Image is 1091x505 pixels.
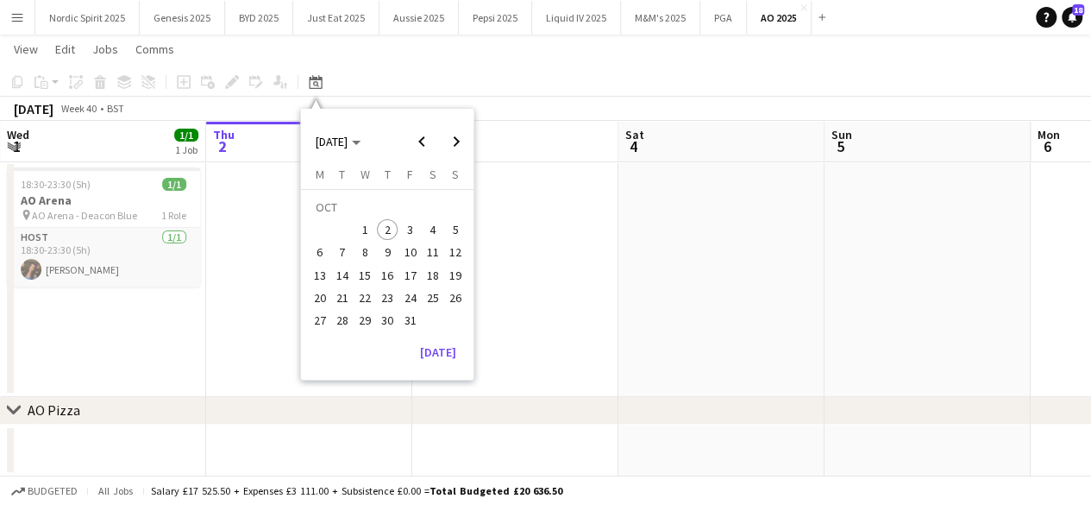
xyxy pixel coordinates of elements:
[1072,4,1084,16] span: 18
[377,265,398,286] span: 16
[331,309,354,331] button: 28-10-2025
[14,41,38,57] span: View
[140,1,225,35] button: Genesis 2025
[310,287,330,308] span: 20
[444,287,467,309] button: 26-10-2025
[175,143,198,156] div: 1 Job
[9,482,80,501] button: Budgeted
[332,265,353,286] span: 14
[7,38,45,60] a: View
[354,310,375,331] span: 29
[423,243,443,263] span: 11
[354,218,376,241] button: 01-10-2025
[332,287,353,308] span: 21
[377,219,398,240] span: 2
[308,241,330,263] button: 06-10-2025
[354,287,376,309] button: 22-10-2025
[445,265,466,286] span: 19
[4,136,29,156] span: 1
[308,309,330,331] button: 27-10-2025
[57,102,100,115] span: Week 40
[413,338,463,366] button: [DATE]
[376,287,398,309] button: 23-10-2025
[444,264,467,287] button: 19-10-2025
[621,1,700,35] button: M&M's 2025
[423,265,443,286] span: 18
[398,309,421,331] button: 31-10-2025
[7,167,200,287] div: 18:30-23:30 (5h)1/1AO Arena AO Arena - Deacon Blue1 RoleHost1/118:30-23:30 (5h)[PERSON_NAME]
[92,41,118,57] span: Jobs
[400,265,421,286] span: 17
[309,126,367,157] button: Choose month and year
[361,167,370,182] span: W
[331,264,354,287] button: 14-10-2025
[28,485,78,497] span: Budgeted
[400,219,421,240] span: 3
[422,264,444,287] button: 18-10-2025
[1035,136,1060,156] span: 6
[354,287,375,308] span: 22
[14,100,53,117] div: [DATE]
[308,287,330,309] button: 20-10-2025
[332,243,353,263] span: 7
[625,127,644,142] span: Sat
[331,287,354,309] button: 21-10-2025
[225,1,293,35] button: BYD 2025
[445,243,466,263] span: 12
[459,1,532,35] button: Pepsi 2025
[55,41,75,57] span: Edit
[354,265,375,286] span: 15
[354,309,376,331] button: 29-10-2025
[400,310,421,331] span: 31
[400,243,421,263] span: 10
[354,243,375,263] span: 8
[129,38,181,60] a: Comms
[398,287,421,309] button: 24-10-2025
[339,167,345,182] span: T
[1038,127,1060,142] span: Mon
[162,178,186,191] span: 1/1
[385,167,391,182] span: T
[331,241,354,263] button: 07-10-2025
[1062,7,1082,28] a: 18
[32,209,137,222] span: AO Arena - Deacon Blue
[7,127,29,142] span: Wed
[430,167,436,182] span: S
[7,193,200,208] h3: AO Arena
[151,484,562,497] div: Salary £17 525.50 + Expenses £3 111.00 + Subsistence £0.00 =
[95,484,136,497] span: All jobs
[376,218,398,241] button: 02-10-2025
[444,241,467,263] button: 12-10-2025
[354,264,376,287] button: 15-10-2025
[422,218,444,241] button: 04-10-2025
[310,265,330,286] span: 13
[430,484,562,497] span: Total Budgeted £20 636.50
[422,241,444,263] button: 11-10-2025
[398,218,421,241] button: 03-10-2025
[308,196,467,218] td: OCT
[452,167,459,182] span: S
[376,241,398,263] button: 09-10-2025
[35,1,140,35] button: Nordic Spirit 2025
[423,219,443,240] span: 4
[310,243,330,263] span: 6
[107,102,124,115] div: BST
[422,287,444,309] button: 25-10-2025
[332,310,353,331] span: 28
[354,241,376,263] button: 08-10-2025
[532,1,621,35] button: Liquid IV 2025
[210,136,235,156] span: 2
[444,218,467,241] button: 05-10-2025
[376,309,398,331] button: 30-10-2025
[48,38,82,60] a: Edit
[354,219,375,240] span: 1
[747,1,812,35] button: AO 2025
[377,310,398,331] span: 30
[407,167,413,182] span: F
[28,401,80,419] div: AO Pizza
[439,124,473,159] button: Next month
[445,219,466,240] span: 5
[85,38,125,60] a: Jobs
[829,136,852,156] span: 5
[623,136,644,156] span: 4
